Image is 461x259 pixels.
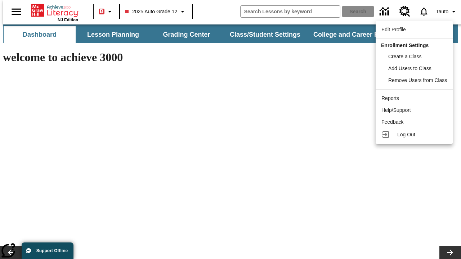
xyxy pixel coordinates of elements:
span: Edit Profile [381,27,406,32]
span: Remove Users from Class [388,77,447,83]
span: Log Out [397,132,415,137]
span: Enrollment Settings [381,42,429,48]
span: Reports [381,95,399,101]
span: Help/Support [381,107,411,113]
span: Create a Class [388,54,422,59]
span: Feedback [381,119,403,125]
span: Add Users to Class [388,65,431,71]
